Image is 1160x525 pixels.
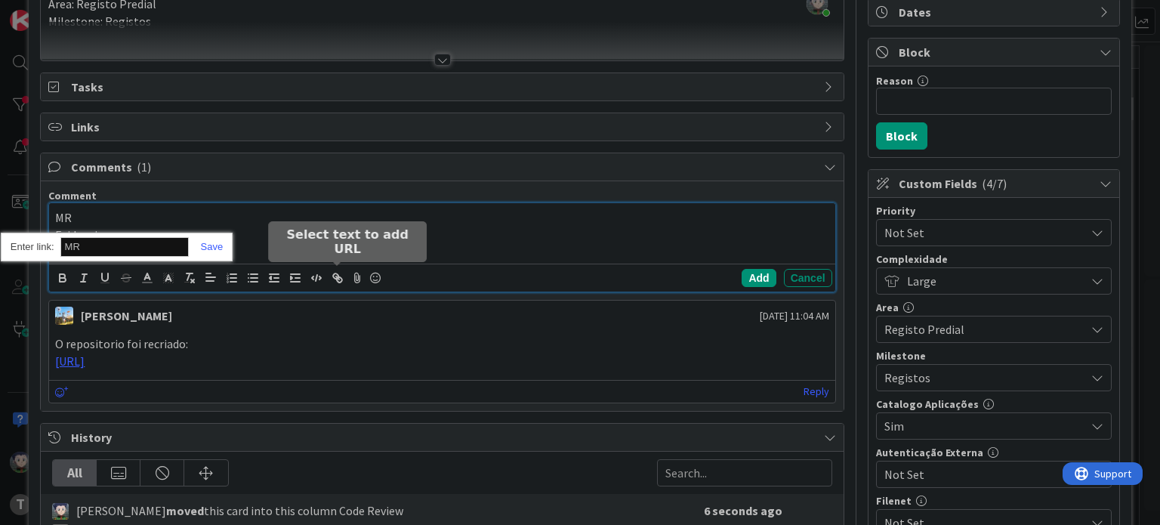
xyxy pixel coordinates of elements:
span: History [71,428,816,446]
div: Catalogo Aplicações [876,399,1112,409]
div: Filenet [876,496,1112,506]
b: 6 seconds ago [704,503,782,518]
div: Area [876,302,1112,313]
img: LS [52,503,69,520]
button: Add [742,269,776,287]
button: Block [876,122,927,150]
a: [URL] [55,354,85,369]
span: Block [899,43,1092,61]
p: MR [55,209,828,227]
div: All [53,460,97,486]
label: Reason [876,74,913,88]
b: moved [166,503,204,518]
span: Comment [48,189,97,202]
h5: Select text to add URL [274,227,421,256]
img: DG [55,307,73,325]
div: Milestone [876,351,1112,361]
span: Large [907,270,1078,292]
div: Autenticação Externa [876,447,1112,458]
span: [DATE] 11:04 AM [760,308,829,324]
span: Sim [884,415,1078,437]
span: Registos [884,367,1078,388]
span: Not Set [884,464,1078,485]
div: Priority [876,205,1112,216]
p: Evidencias [55,227,828,244]
input: Search... [657,459,832,486]
span: ( 4/7 ) [982,176,1007,191]
input: https://quilljs.com [60,237,189,257]
div: [PERSON_NAME] [81,307,172,325]
span: Not Set [884,222,1078,243]
button: Cancel [784,269,832,287]
span: Comments [71,158,816,176]
span: Tasks [71,78,816,96]
span: Registo Predial [884,319,1078,340]
span: Custom Fields [899,174,1092,193]
span: ( 1 ) [137,159,151,174]
span: Support [32,2,69,20]
p: O repositorio foi recriado: [55,335,828,353]
a: Reply [804,382,829,401]
span: Dates [899,3,1092,21]
span: Links [71,118,816,136]
div: Complexidade [876,254,1112,264]
p: Milestone: Registos [48,13,835,30]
